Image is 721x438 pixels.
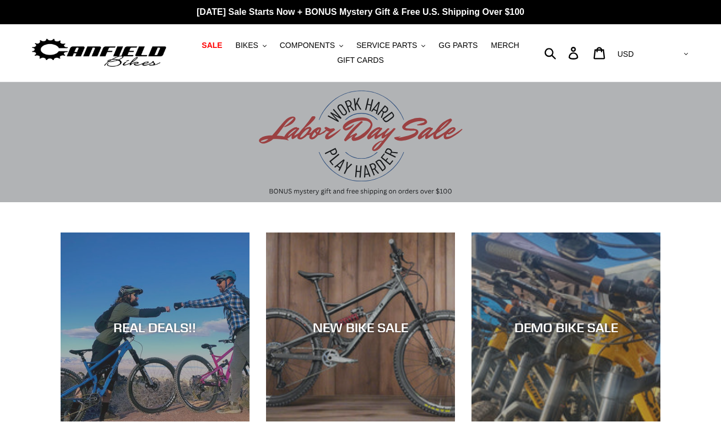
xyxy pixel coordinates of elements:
[61,232,250,421] a: REAL DEALS!!
[266,232,455,421] a: NEW BIKE SALE
[433,38,483,53] a: GG PARTS
[202,41,222,50] span: SALE
[337,56,384,65] span: GIFT CARDS
[485,38,524,53] a: MERCH
[196,38,227,53] a: SALE
[471,319,660,335] div: DEMO BIKE SALE
[351,38,431,53] button: SERVICE PARTS
[30,36,168,71] img: Canfield Bikes
[230,38,272,53] button: BIKES
[332,53,389,68] a: GIFT CARDS
[266,319,455,335] div: NEW BIKE SALE
[61,319,250,335] div: REAL DEALS!!
[471,232,660,421] a: DEMO BIKE SALE
[438,41,478,50] span: GG PARTS
[280,41,335,50] span: COMPONENTS
[356,41,417,50] span: SERVICE PARTS
[491,41,519,50] span: MERCH
[274,38,349,53] button: COMPONENTS
[236,41,258,50] span: BIKES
